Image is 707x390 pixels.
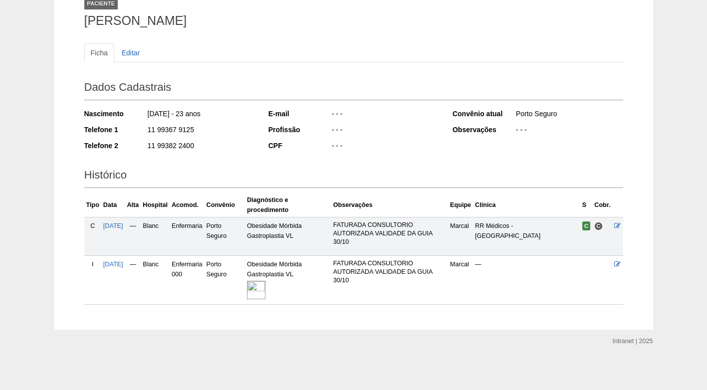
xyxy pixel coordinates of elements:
[86,259,99,269] div: I
[84,165,623,188] h2: Histórico
[84,109,147,119] div: Nascimento
[141,193,170,217] th: Hospital
[245,256,331,305] td: Obesidade Mórbida Gastroplastia VL
[613,336,653,346] div: Intranet | 2025
[594,222,603,230] span: Consultório
[592,193,612,217] th: Cobr.
[84,125,147,135] div: Telefone 1
[205,256,245,305] td: Porto Seguro
[170,256,205,305] td: Enfermaria 000
[333,259,446,285] p: FATURADA CONSULTORIO AUTORIZADA VALIDADE DA GUIA 30/10
[125,193,141,217] th: Alta
[84,141,147,151] div: Telefone 2
[170,217,205,255] td: Enfermaria
[333,221,446,246] p: FATURADA CONSULTORIO AUTORIZADA VALIDADE DA GUIA 30/10
[125,217,141,255] td: —
[84,43,114,62] a: Ficha
[448,217,473,255] td: Marcal
[101,193,125,217] th: Data
[84,14,623,27] h1: [PERSON_NAME]
[103,261,123,268] a: [DATE]
[141,256,170,305] td: Blanc
[147,109,255,121] div: [DATE] - 23 anos
[331,125,439,137] div: - - -
[205,217,245,255] td: Porto Seguro
[448,193,473,217] th: Equipe
[268,141,331,151] div: CPF
[103,222,123,229] a: [DATE]
[331,193,448,217] th: Observações
[268,125,331,135] div: Profissão
[115,43,147,62] a: Editar
[453,125,515,135] div: Observações
[147,141,255,153] div: 11 99382 2400
[582,221,591,230] span: Confirmada
[245,193,331,217] th: Diagnóstico e procedimento
[331,109,439,121] div: - - -
[268,109,331,119] div: E-mail
[453,109,515,119] div: Convênio atual
[84,193,101,217] th: Tipo
[515,109,623,121] div: Porto Seguro
[448,256,473,305] td: Marcal
[141,217,170,255] td: Blanc
[147,125,255,137] div: 11 99367 9125
[84,77,623,100] h2: Dados Cadastrais
[473,217,580,255] td: RR Médicos - [GEOGRAPHIC_DATA]
[125,256,141,305] td: —
[580,193,593,217] th: S
[86,221,99,231] div: C
[205,193,245,217] th: Convênio
[245,217,331,255] td: Obesidade Mórbida Gastroplastia VL
[473,256,580,305] td: —
[170,193,205,217] th: Acomod.
[515,125,623,137] div: - - -
[331,141,439,153] div: - - -
[473,193,580,217] th: Clínica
